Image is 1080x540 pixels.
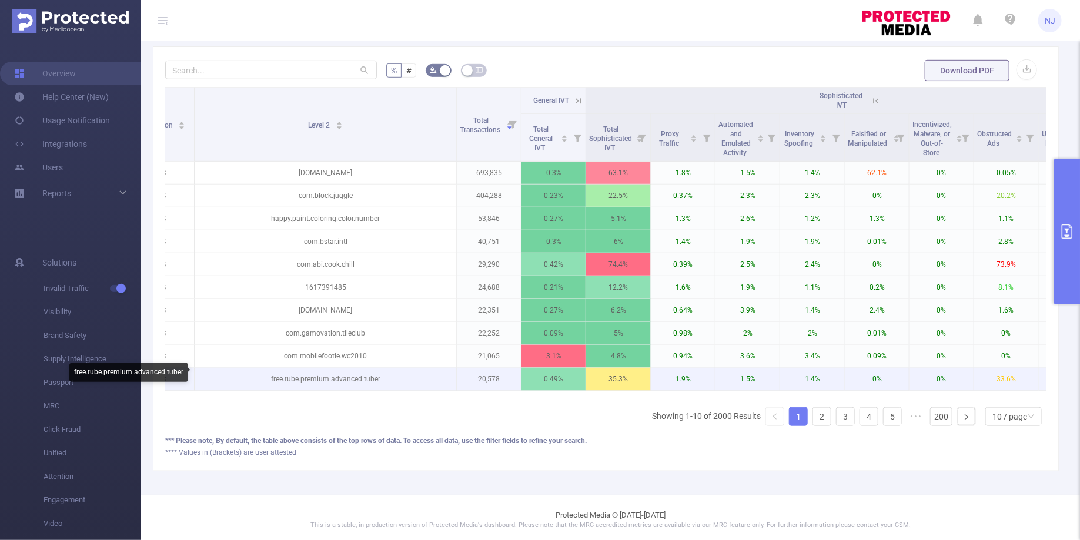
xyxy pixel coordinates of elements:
[586,299,650,321] p: 6.2%
[698,114,715,161] i: Filter menu
[457,276,521,298] p: 24,688
[912,120,952,157] span: Incentivized, Malware, or Out-of-Store
[69,363,188,382] div: free.tube.premium.advanced.tuber
[521,368,586,390] p: 0.49%
[974,162,1038,184] p: 0.05%
[44,324,141,347] span: Brand Safety
[765,407,784,426] li: Previous Page
[195,162,456,184] p: [DOMAIN_NAME]
[586,230,650,253] p: 6%
[521,162,586,184] p: 0.3%
[910,299,974,321] p: 0%
[521,253,586,276] p: 0.42%
[659,130,681,147] span: Proxy Traffic
[715,299,780,321] p: 3.9%
[12,9,129,33] img: Protected Media
[634,114,650,161] i: Filter menu
[715,185,780,207] p: 2.3%
[820,133,827,137] i: icon: caret-up
[652,407,761,426] li: Showing 1-10 of 2000 Results
[504,88,521,161] i: Filter menu
[651,185,715,207] p: 0.37%
[957,137,963,141] i: icon: caret-down
[845,276,909,298] p: 0.2%
[780,368,844,390] p: 1.4%
[974,207,1038,230] p: 1.1%
[521,207,586,230] p: 0.27%
[44,394,141,418] span: MRC
[406,66,412,75] span: #
[925,60,1009,81] button: Download PDF
[780,230,844,253] p: 1.9%
[845,230,909,253] p: 0.01%
[845,299,909,321] p: 2.4%
[715,230,780,253] p: 1.9%
[529,125,553,152] span: Total General IVT
[44,465,141,488] span: Attention
[977,130,1012,147] span: Obstructed Ads
[780,162,844,184] p: 1.4%
[195,230,456,253] p: com.bstar.intl
[42,251,76,274] span: Solutions
[14,85,109,109] a: Help Center (New)
[771,413,778,420] i: icon: left
[691,137,697,141] i: icon: caret-down
[165,447,1046,458] div: **** Values in (Brackets) are user attested
[1017,133,1023,137] i: icon: caret-up
[860,408,878,425] a: 4
[476,66,483,73] i: icon: table
[44,418,141,441] span: Click Fraud
[14,156,63,179] a: Users
[974,322,1038,344] p: 0%
[715,345,780,367] p: 3.6%
[1016,133,1023,140] div: Sort
[195,253,456,276] p: com.abi.cook.chill
[651,299,715,321] p: 0.64%
[691,133,697,137] i: icon: caret-up
[561,133,568,137] i: icon: caret-up
[651,253,715,276] p: 0.39%
[651,230,715,253] p: 1.4%
[836,407,855,426] li: 3
[521,345,586,367] p: 3.1%
[14,109,110,132] a: Usage Notification
[784,130,815,147] span: Inventory Spoofing
[586,253,650,276] p: 74.4%
[884,408,901,425] a: 5
[910,253,974,276] p: 0%
[910,345,974,367] p: 0%
[907,407,925,426] span: •••
[820,92,862,109] span: Sophisticated IVT
[690,133,697,140] div: Sort
[758,133,764,137] i: icon: caret-up
[521,299,586,321] p: 0.27%
[974,276,1038,298] p: 8.1%
[828,114,844,161] i: Filter menu
[457,253,521,276] p: 29,290
[718,120,753,157] span: Automated and Emulated Activity
[845,368,909,390] p: 0%
[651,368,715,390] p: 1.9%
[44,277,141,300] span: Invalid Traffic
[336,120,343,123] i: icon: caret-up
[1017,137,1023,141] i: icon: caret-down
[845,162,909,184] p: 62.1%
[651,345,715,367] p: 0.94%
[763,114,780,161] i: Filter menu
[860,407,878,426] li: 4
[780,345,844,367] p: 3.4%
[586,162,650,184] p: 63.1%
[521,230,586,253] p: 0.3%
[957,133,963,137] i: icon: caret-up
[165,435,1046,446] div: *** Please note, By default, the table above consists of the top rows of data. To access all data...
[837,408,854,425] a: 3
[910,207,974,230] p: 0%
[178,120,185,127] div: Sort
[651,276,715,298] p: 1.6%
[957,407,976,426] li: Next Page
[848,130,889,147] span: Falsified or Manipulated
[790,408,807,425] a: 1
[391,66,397,75] span: %
[992,408,1027,425] div: 10 / page
[521,322,586,344] p: 0.09%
